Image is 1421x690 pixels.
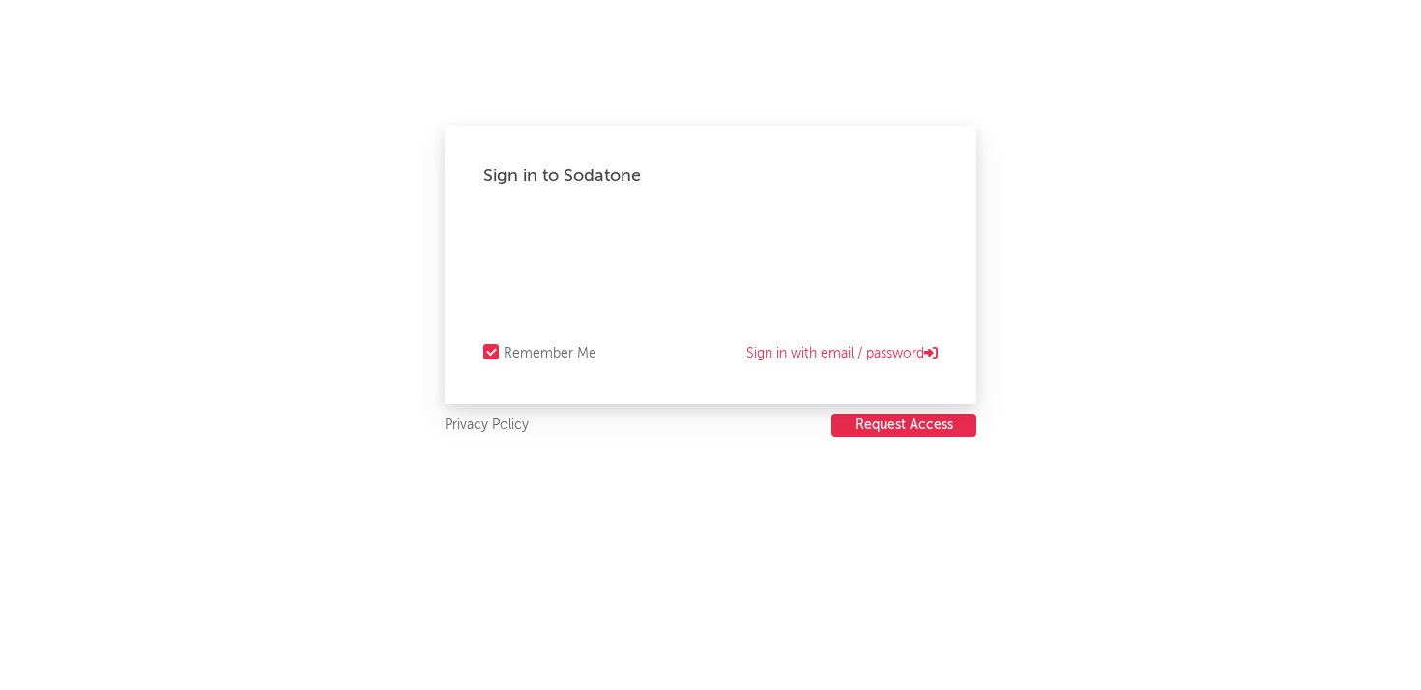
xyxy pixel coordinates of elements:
button: Request Access [831,414,976,437]
div: Sign in to Sodatone [483,164,938,187]
a: Request Access [831,414,976,438]
a: Privacy Policy [445,414,529,438]
div: Remember Me [504,342,596,365]
a: Sign in with email / password [746,342,938,365]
